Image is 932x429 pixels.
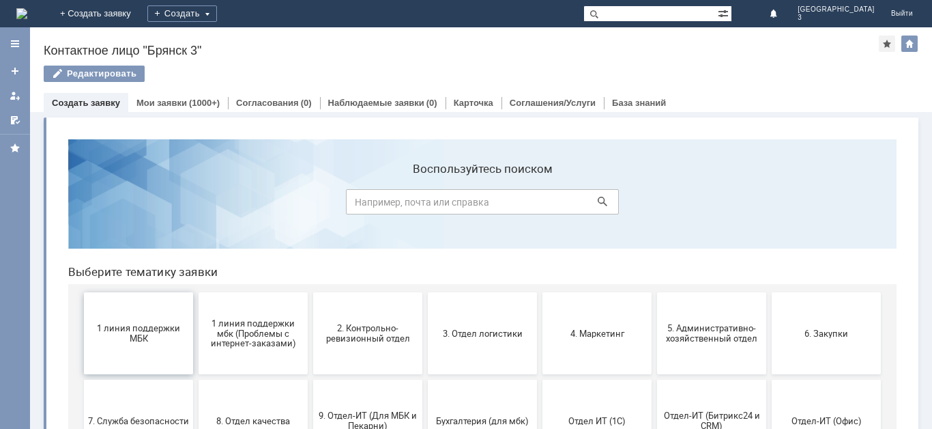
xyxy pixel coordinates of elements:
[301,98,312,108] div: (0)
[600,251,709,333] button: Отдел-ИТ (Битрикс24 и CRM)
[16,8,27,19] a: Перейти на домашнюю страницу
[236,98,299,108] a: Согласования
[289,33,562,47] label: Воспользуйтесь поиском
[136,98,187,108] a: Мои заявки
[600,164,709,246] button: 5. Административно-хозяйственный отдел
[256,251,365,333] button: 9. Отдел-ИТ (Для МБК и Пекарни)
[714,164,824,246] button: 6. Закупки
[260,370,361,390] span: Это соглашение не активно!
[256,339,365,421] button: Это соглашение не активно!
[27,339,136,421] button: Финансовый отдел
[260,195,361,215] span: 2. Контрольно-ревизионный отдел
[44,44,879,57] div: Контактное лицо "Брянск 3"
[52,98,120,108] a: Создать заявку
[141,251,250,333] button: 8. Отдел качества
[289,61,562,86] input: Например, почта или справка
[718,287,819,297] span: Отдел-ИТ (Офис)
[718,199,819,210] span: 6. Закупки
[141,339,250,421] button: Франчайзинг
[370,164,480,246] button: 3. Отдел логистики
[510,98,596,108] a: Соглашения/Услуги
[16,8,27,19] img: logo
[189,98,220,108] div: (1000+)
[901,36,918,52] div: Изменить домашнюю страницу
[485,251,594,333] button: Отдел ИТ (1С)
[370,339,480,421] button: [PERSON_NAME]. Услуги ИТ для МБК (оформляет L1)
[375,364,476,395] span: [PERSON_NAME]. Услуги ИТ для МБК (оформляет L1)
[485,164,594,246] button: 4. Маркетинг
[879,36,895,52] div: Добавить в избранное
[27,164,136,246] button: 1 линия поддержки МБК
[4,85,26,107] a: Мои заявки
[798,5,875,14] span: [GEOGRAPHIC_DATA]
[489,374,590,385] span: не актуален
[11,137,839,150] header: Выберите тематику заявки
[4,109,26,131] a: Мои согласования
[604,195,705,215] span: 5. Административно-хозяйственный отдел
[426,98,437,108] div: (0)
[256,164,365,246] button: 2. Контрольно-ревизионный отдел
[141,164,250,246] button: 1 линия поддержки мбк (Проблемы с интернет-заказами)
[370,251,480,333] button: Бухгалтерия (для мбк)
[260,282,361,303] span: 9. Отдел-ИТ (Для МБК и Пекарни)
[714,251,824,333] button: Отдел-ИТ (Офис)
[612,98,666,108] a: База знаний
[31,195,132,215] span: 1 линия поддержки МБК
[798,14,875,22] span: 3
[31,374,132,385] span: Финансовый отдел
[489,199,590,210] span: 4. Маркетинг
[489,287,590,297] span: Отдел ИТ (1С)
[145,374,246,385] span: Франчайзинг
[328,98,424,108] a: Наблюдаемые заявки
[145,287,246,297] span: 8. Отдел качества
[485,339,594,421] button: не актуален
[454,98,493,108] a: Карточка
[27,251,136,333] button: 7. Служба безопасности
[145,189,246,220] span: 1 линия поддержки мбк (Проблемы с интернет-заказами)
[718,6,731,19] span: Расширенный поиск
[4,60,26,82] a: Создать заявку
[375,287,476,297] span: Бухгалтерия (для мбк)
[375,199,476,210] span: 3. Отдел логистики
[31,287,132,297] span: 7. Служба безопасности
[604,282,705,303] span: Отдел-ИТ (Битрикс24 и CRM)
[147,5,217,22] div: Создать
